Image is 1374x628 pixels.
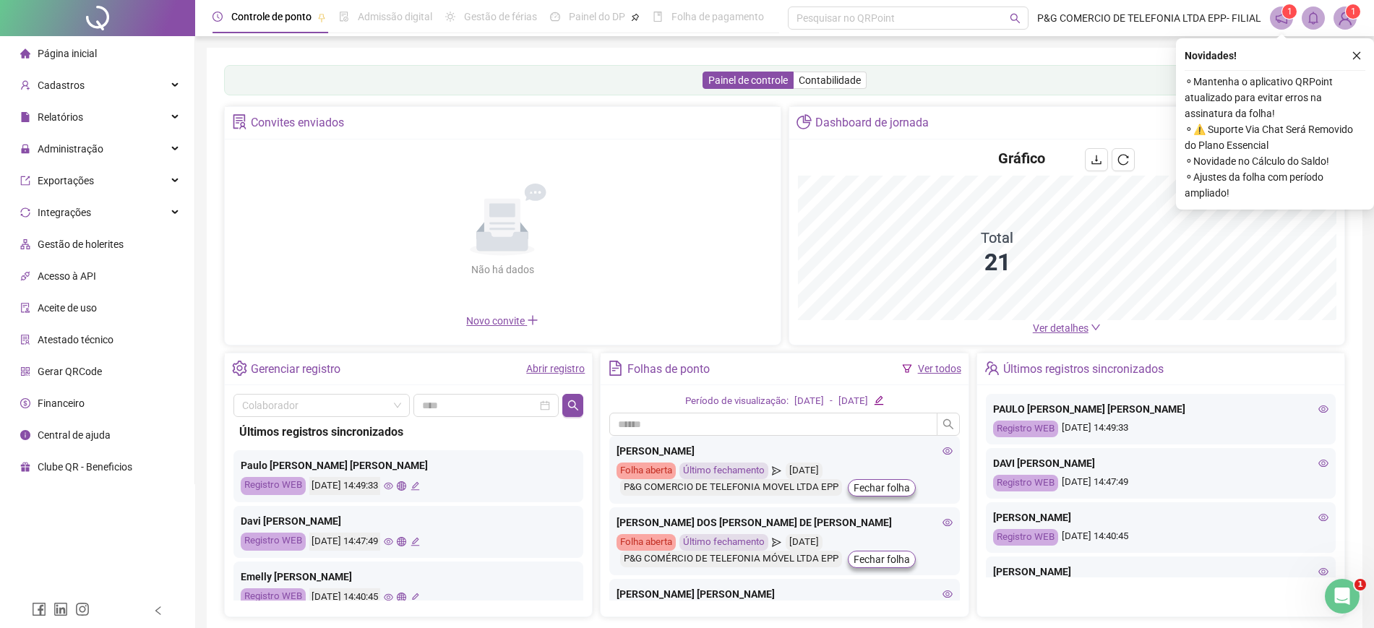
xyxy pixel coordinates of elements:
sup: Atualize o seu contato no menu Meus Dados [1346,4,1360,19]
sup: 1 [1282,4,1297,19]
div: Paulo [PERSON_NAME] [PERSON_NAME] [241,457,576,473]
div: Gerenciar registro [251,357,340,382]
span: send [772,463,781,479]
span: file-done [339,12,349,22]
div: [PERSON_NAME] [617,443,952,459]
div: [DATE] 14:47:49 [309,533,380,551]
span: eye [384,537,393,546]
span: apartment [20,239,30,249]
div: Folha aberta [617,463,676,479]
div: Emelly [PERSON_NAME] [241,569,576,585]
span: solution [232,114,247,129]
span: Novidades ! [1185,48,1237,64]
button: Fechar folha [848,479,916,496]
span: Controle de ponto [231,11,312,22]
span: api [20,271,30,281]
span: Financeiro [38,397,85,409]
span: pie-chart [797,114,812,129]
span: gift [20,462,30,472]
span: Fechar folha [854,551,910,567]
span: down [1091,322,1101,332]
div: Folha aberta [617,534,676,551]
div: Dashboard de jornada [815,111,929,135]
span: home [20,48,30,59]
span: Exportações [38,175,94,186]
span: edit [874,395,883,405]
div: [PERSON_NAME] [993,564,1328,580]
a: Ver detalhes down [1033,322,1101,334]
div: [DATE] 14:47:49 [993,475,1328,491]
span: info-circle [20,430,30,440]
a: Ver todos [918,363,961,374]
span: global [397,593,406,602]
span: search [943,418,954,430]
span: export [20,176,30,186]
span: 1 [1351,7,1356,17]
div: Registro WEB [241,588,306,606]
span: download [1091,154,1102,165]
div: Registro WEB [993,475,1058,491]
span: Painel de controle [708,74,788,86]
span: eye [943,589,953,599]
span: Gestão de férias [464,11,537,22]
span: eye [384,481,393,491]
span: setting [232,361,247,376]
span: book [653,12,663,22]
span: Administração [38,143,103,155]
span: global [397,481,406,491]
span: Integrações [38,207,91,218]
img: 7483 [1334,7,1356,29]
span: search [567,400,579,411]
div: P&G COMERCIO DE TELEFONIA MOVEL LTDA EPP [620,479,842,496]
span: linkedin [53,602,68,616]
span: 1 [1287,7,1292,17]
div: [PERSON_NAME] [PERSON_NAME] [617,586,952,602]
div: Convites enviados [251,111,344,135]
span: P&G COMERCIO DE TELEFONIA LTDA EPP- FILIAL [1037,10,1261,26]
span: Gerar QRCode [38,366,102,377]
span: eye [943,517,953,528]
div: Não há dados [436,262,569,278]
span: Página inicial [38,48,97,59]
span: Cadastros [38,79,85,91]
span: Ver detalhes [1033,322,1089,334]
span: sun [445,12,455,22]
span: eye [384,593,393,602]
div: Registro WEB [993,421,1058,437]
span: Relatórios [38,111,83,123]
span: sync [20,207,30,218]
span: eye [1318,458,1328,468]
span: audit [20,303,30,313]
span: search [1010,13,1021,24]
span: Contabilidade [799,74,861,86]
div: PAULO [PERSON_NAME] [PERSON_NAME] [993,401,1328,417]
span: eye [1318,512,1328,522]
span: Clube QR - Beneficios [38,461,132,473]
div: Registro WEB [241,477,306,495]
div: [PERSON_NAME] DOS [PERSON_NAME] DE [PERSON_NAME] [617,515,952,530]
span: edit [411,537,420,546]
div: Registro WEB [993,529,1058,546]
button: Fechar folha [848,551,916,568]
span: edit [411,481,420,491]
div: [DATE] [786,534,823,551]
div: Últimos registros sincronizados [239,423,577,441]
span: eye [1318,404,1328,414]
span: Fechar folha [854,480,910,496]
div: Últimos registros sincronizados [1003,357,1164,382]
span: bell [1307,12,1320,25]
div: [DATE] 14:40:45 [309,588,380,606]
span: file-text [608,361,623,376]
span: qrcode [20,366,30,377]
span: reload [1117,154,1129,165]
div: Davi [PERSON_NAME] [241,513,576,529]
span: Acesso à API [38,270,96,282]
span: Central de ajuda [38,429,111,441]
div: Último fechamento [679,534,768,551]
a: Abrir registro [526,363,585,374]
span: Novo convite [466,315,538,327]
span: dollar [20,398,30,408]
div: [DATE] [838,394,868,409]
span: facebook [32,602,46,616]
span: Atestado técnico [38,334,113,345]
